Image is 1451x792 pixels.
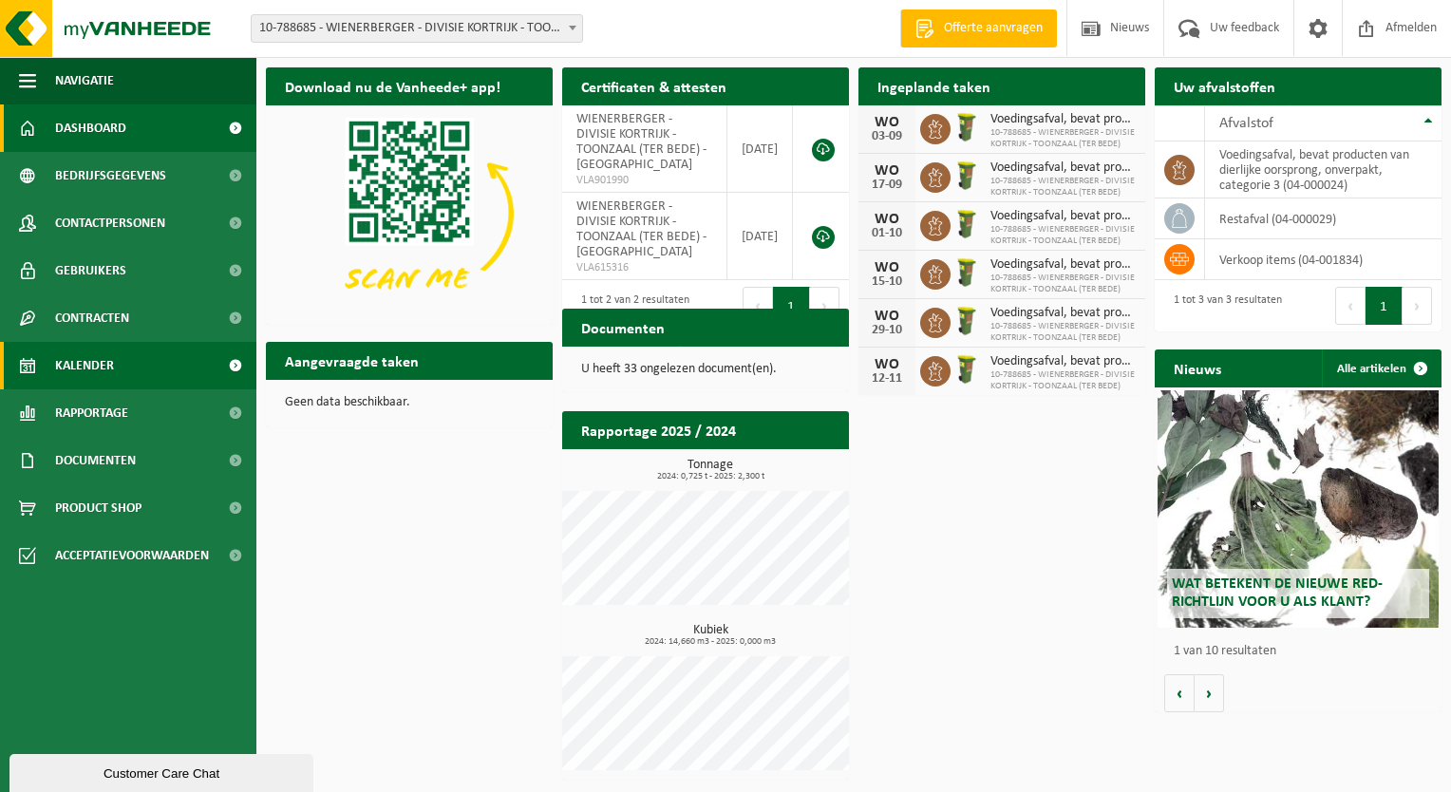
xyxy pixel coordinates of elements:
[868,275,906,289] div: 15-10
[951,256,983,289] img: WB-0060-HPE-GN-50
[1172,576,1383,610] span: Wat betekent de nieuwe RED-richtlijn voor u als klant?
[55,437,136,484] span: Documenten
[939,19,1047,38] span: Offerte aanvragen
[990,160,1136,176] span: Voedingsafval, bevat producten van dierlijke oorsprong, onverpakt, categorie 3
[1219,116,1273,131] span: Afvalstof
[1366,287,1403,325] button: 1
[1335,287,1366,325] button: Previous
[55,57,114,104] span: Navigatie
[858,67,1009,104] h2: Ingeplande taken
[55,389,128,437] span: Rapportage
[1195,674,1224,712] button: Volgende
[1322,349,1440,387] a: Alle artikelen
[55,152,166,199] span: Bedrijfsgegevens
[990,273,1136,295] span: 10-788685 - WIENERBERGER - DIVISIE KORTRIJK - TOONZAAL (TER BEDE)
[251,14,583,43] span: 10-788685 - WIENERBERGER - DIVISIE KORTRIJK - TOONZAAL (TER BEDE) - KORTRIJK
[990,321,1136,344] span: 10-788685 - WIENERBERGER - DIVISIE KORTRIJK - TOONZAAL (TER BEDE)
[285,396,534,409] p: Geen data beschikbaar.
[868,357,906,372] div: WO
[990,369,1136,392] span: 10-788685 - WIENERBERGER - DIVISIE KORTRIJK - TOONZAAL (TER BEDE)
[576,199,707,259] span: WIENERBERGER - DIVISIE KORTRIJK - TOONZAAL (TER BEDE) - [GEOGRAPHIC_DATA]
[868,260,906,275] div: WO
[1205,198,1442,239] td: restafval (04-000029)
[773,287,810,325] button: 1
[9,750,317,792] iframe: chat widget
[266,105,553,321] img: Download de VHEPlus App
[743,287,773,325] button: Previous
[572,459,849,481] h3: Tonnage
[868,372,906,386] div: 12-11
[951,353,983,386] img: WB-0060-HPE-GN-50
[868,115,906,130] div: WO
[1164,674,1195,712] button: Vorige
[562,309,684,346] h2: Documenten
[868,309,906,324] div: WO
[55,199,165,247] span: Contactpersonen
[727,105,793,193] td: [DATE]
[55,247,126,294] span: Gebruikers
[266,67,519,104] h2: Download nu de Vanheede+ app!
[868,324,906,337] div: 29-10
[572,624,849,647] h3: Kubiek
[868,212,906,227] div: WO
[951,111,983,143] img: WB-0060-HPE-GN-50
[868,130,906,143] div: 03-09
[581,363,830,376] p: U heeft 33 ongelezen document(en).
[707,448,847,486] a: Bekijk rapportage
[1205,141,1442,198] td: voedingsafval, bevat producten van dierlijke oorsprong, onverpakt, categorie 3 (04-000024)
[990,209,1136,224] span: Voedingsafval, bevat producten van dierlijke oorsprong, onverpakt, categorie 3
[1174,645,1432,658] p: 1 van 10 resultaten
[252,15,582,42] span: 10-788685 - WIENERBERGER - DIVISIE KORTRIJK - TOONZAAL (TER BEDE) - KORTRIJK
[810,287,839,325] button: Next
[951,305,983,337] img: WB-0060-HPE-GN-50
[990,176,1136,198] span: 10-788685 - WIENERBERGER - DIVISIE KORTRIJK - TOONZAAL (TER BEDE)
[951,208,983,240] img: WB-0060-HPE-GN-50
[576,173,712,188] span: VLA901990
[1164,285,1282,327] div: 1 tot 3 van 3 resultaten
[1403,287,1432,325] button: Next
[990,354,1136,369] span: Voedingsafval, bevat producten van dierlijke oorsprong, onverpakt, categorie 3
[576,112,707,172] span: WIENERBERGER - DIVISIE KORTRIJK - TOONZAAL (TER BEDE) - [GEOGRAPHIC_DATA]
[727,193,793,280] td: [DATE]
[990,224,1136,247] span: 10-788685 - WIENERBERGER - DIVISIE KORTRIJK - TOONZAAL (TER BEDE)
[55,532,209,579] span: Acceptatievoorwaarden
[990,257,1136,273] span: Voedingsafval, bevat producten van dierlijke oorsprong, onverpakt, categorie 3
[868,227,906,240] div: 01-10
[868,163,906,179] div: WO
[562,411,755,448] h2: Rapportage 2025 / 2024
[576,260,712,275] span: VLA615316
[868,179,906,192] div: 17-09
[990,127,1136,150] span: 10-788685 - WIENERBERGER - DIVISIE KORTRIJK - TOONZAAL (TER BEDE)
[55,484,141,532] span: Product Shop
[951,160,983,192] img: WB-0060-HPE-GN-50
[900,9,1057,47] a: Offerte aanvragen
[1155,349,1240,387] h2: Nieuws
[1205,239,1442,280] td: verkoop items (04-001834)
[572,285,689,327] div: 1 tot 2 van 2 resultaten
[562,67,745,104] h2: Certificaten & attesten
[1155,67,1294,104] h2: Uw afvalstoffen
[572,637,849,647] span: 2024: 14,660 m3 - 2025: 0,000 m3
[1158,390,1439,628] a: Wat betekent de nieuwe RED-richtlijn voor u als klant?
[990,112,1136,127] span: Voedingsafval, bevat producten van dierlijke oorsprong, onverpakt, categorie 3
[55,104,126,152] span: Dashboard
[266,342,438,379] h2: Aangevraagde taken
[55,294,129,342] span: Contracten
[572,472,849,481] span: 2024: 0,725 t - 2025: 2,300 t
[55,342,114,389] span: Kalender
[990,306,1136,321] span: Voedingsafval, bevat producten van dierlijke oorsprong, onverpakt, categorie 3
